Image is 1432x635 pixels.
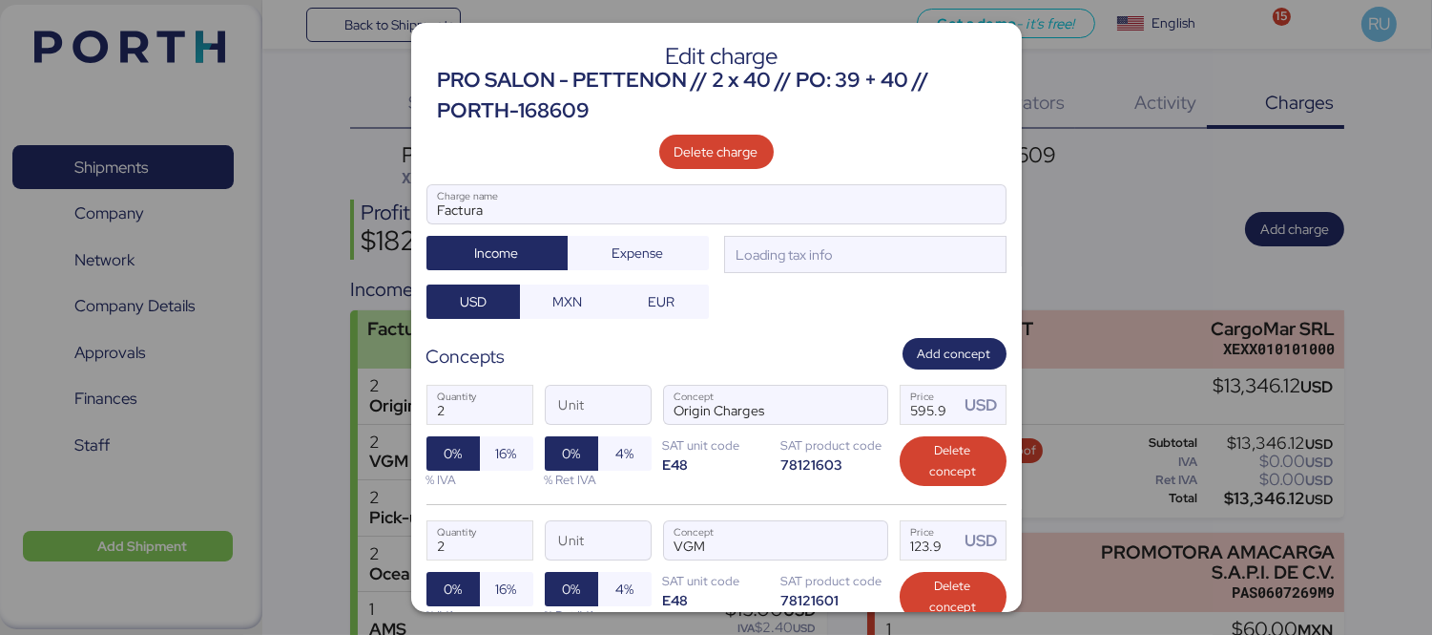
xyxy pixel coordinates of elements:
div: Loading tax info [733,244,834,265]
div: E48 [663,591,770,609]
input: Unit [546,386,651,424]
input: Concept [664,521,841,560]
button: 16% [480,572,533,606]
button: Delete concept [900,572,1007,622]
input: Charge name [427,185,1006,223]
span: MXN [552,290,582,313]
span: Add concept [918,344,991,365]
span: 4% [615,442,633,465]
button: 0% [426,572,480,606]
span: Delete charge [674,140,758,163]
span: 16% [496,578,517,601]
div: Concepts [426,343,506,370]
input: Unit [546,521,651,560]
div: % IVA [426,471,533,489]
div: SAT unit code [663,436,770,455]
div: PRO SALON - PETTENON // 2 x 40 // PO: 39 + 40 // PORTH-168609 [438,65,1007,127]
button: Expense [568,236,709,270]
input: Quantity [427,386,532,424]
div: SAT unit code [663,572,770,590]
span: Expense [612,242,664,265]
span: 0% [562,578,580,601]
div: USD [965,529,1005,553]
input: Concept [664,386,841,424]
div: % Ret IVA [545,606,652,624]
span: Income [475,242,519,265]
button: 4% [598,436,652,471]
button: 4% [598,572,652,606]
span: EUR [648,290,674,313]
div: SAT product code [781,572,888,590]
div: % IVA [426,606,533,624]
button: 0% [545,572,598,606]
span: Delete concept [915,576,991,618]
span: 4% [615,578,633,601]
button: ConceptConcept [847,391,887,431]
button: Delete concept [900,436,1007,486]
button: 0% [545,436,598,471]
button: Add concept [903,338,1007,370]
span: 16% [496,442,517,465]
input: Quantity [427,521,532,560]
div: 78121603 [781,455,888,474]
button: EUR [614,285,709,319]
div: SAT product code [781,436,888,455]
div: E48 [663,455,770,474]
button: Income [426,236,568,270]
button: 16% [480,436,533,471]
div: Edit charge [438,48,1007,65]
div: 78121601 [781,591,888,609]
button: 0% [426,436,480,471]
span: USD [460,290,487,313]
div: % Ret IVA [545,471,652,489]
button: USD [426,285,521,319]
span: 0% [444,442,462,465]
input: Price [901,386,960,424]
button: ConceptConcept [847,526,887,566]
span: 0% [444,578,462,601]
input: Price [901,521,960,560]
span: Delete concept [915,440,991,482]
span: 0% [562,442,580,465]
button: Delete charge [659,135,774,169]
button: MXN [520,285,614,319]
div: USD [965,393,1005,417]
